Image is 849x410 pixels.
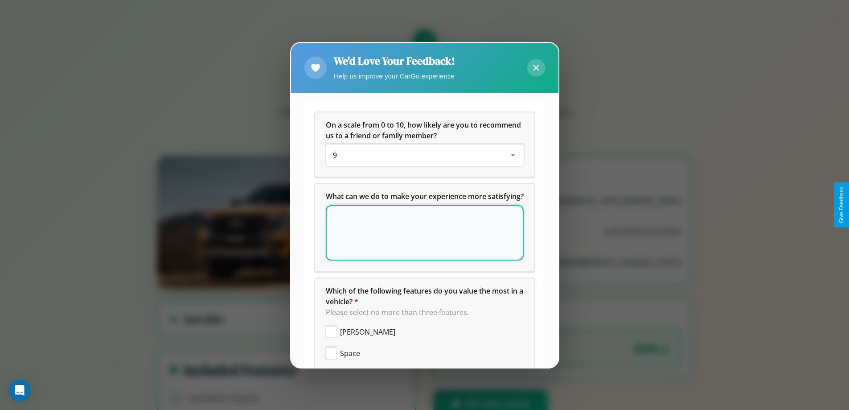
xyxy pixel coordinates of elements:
span: 9 [333,150,337,160]
div: Give Feedback [838,187,845,223]
div: Open Intercom Messenger [9,380,30,401]
p: Help us improve your CarGo experience [334,70,455,82]
h2: We'd Love Your Feedback! [334,54,455,68]
span: [PERSON_NAME] [340,327,395,337]
span: What can we do to make your experience more satisfying? [326,191,524,201]
span: Which of the following features do you value the most in a vehicle? [326,286,525,306]
h5: On a scale from 0 to 10, how likely are you to recommend us to a friend or family member? [326,120,524,141]
span: Space [340,348,360,359]
div: On a scale from 0 to 10, how likely are you to recommend us to a friend or family member? [315,112,534,177]
span: On a scale from 0 to 10, how likely are you to recommend us to a friend or family member? [326,120,523,141]
span: Please select no more than three features. [326,307,469,317]
div: On a scale from 0 to 10, how likely are you to recommend us to a friend or family member? [326,145,524,166]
